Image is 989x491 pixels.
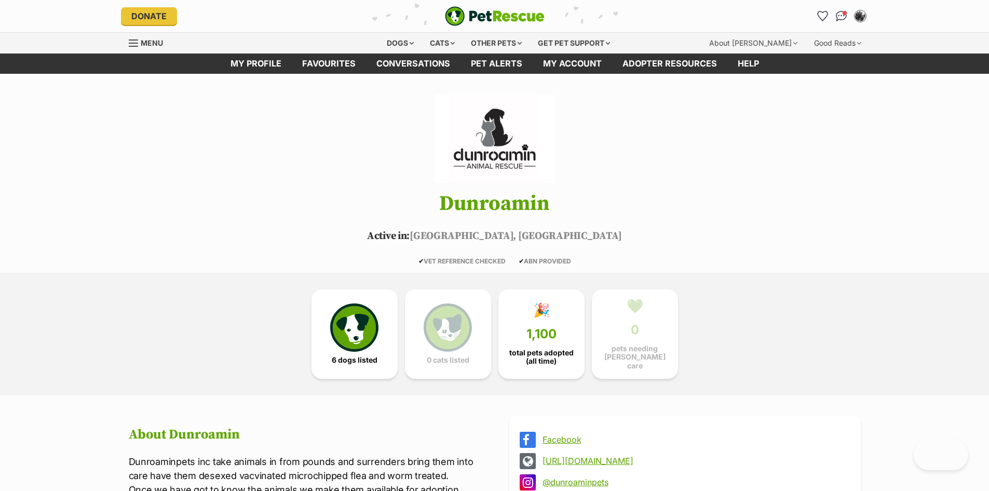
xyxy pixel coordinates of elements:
[498,289,585,379] a: 🎉 1,100 total pets adopted (all time)
[366,54,460,74] a: conversations
[220,54,292,74] a: My profile
[332,356,377,364] span: 6 dogs listed
[418,257,506,265] span: VET REFERENCE CHECKED
[526,327,557,341] span: 1,100
[113,229,876,244] p: [GEOGRAPHIC_DATA], [GEOGRAPHIC_DATA]
[380,33,421,54] div: Dogs
[507,349,576,365] span: total pets adopted (all time)
[519,257,524,265] icon: ✔
[129,427,480,443] h2: About Dunroamin
[423,33,462,54] div: Cats
[833,8,850,24] a: Conversations
[807,33,869,54] div: Good Reads
[424,303,471,351] img: cat-icon-068c71abf8fe30c970a85cd354bc8e23425d12f6e8612795f06af48be43a487a.svg
[852,8,869,24] button: My account
[702,33,805,54] div: About [PERSON_NAME]
[601,344,669,369] span: pets needing [PERSON_NAME] care
[543,477,846,487] a: @dunroaminpets
[533,302,550,318] div: 🎉
[543,435,846,444] a: Facebook
[531,33,617,54] div: Get pet support
[435,95,553,183] img: Dunroamin
[427,356,469,364] span: 0 cats listed
[855,11,865,21] img: Kate Stockwell profile pic
[612,54,727,74] a: Adopter resources
[533,54,612,74] a: My account
[727,54,769,74] a: Help
[418,257,424,265] icon: ✔
[519,257,571,265] span: ABN PROVIDED
[330,303,378,351] img: petrescue-icon-eee76f85a60ef55c4a1927667547b313a7c0e82042636edf73dce9c88f694885.svg
[592,289,678,379] a: 💚 0 pets needing [PERSON_NAME] care
[311,289,398,379] a: 6 dogs listed
[460,54,533,74] a: Pet alerts
[836,11,847,21] img: chat-41dd97257d64d25036548639549fe6c8038ab92f7586957e7f3b1b290dea8141.svg
[464,33,529,54] div: Other pets
[121,7,177,25] a: Donate
[914,439,968,470] iframe: Help Scout Beacon - Open
[445,6,545,26] img: logo-e224e6f780fb5917bec1dbf3a21bbac754714ae5b6737aabdf751b685950b380.svg
[129,33,170,51] a: Menu
[113,192,876,215] h1: Dunroamin
[141,38,163,47] span: Menu
[445,6,545,26] a: PetRescue
[405,289,491,379] a: 0 cats listed
[367,230,410,243] span: Active in:
[543,456,846,466] a: [URL][DOMAIN_NAME]
[815,8,831,24] a: Favourites
[815,8,869,24] ul: Account quick links
[292,54,366,74] a: Favourites
[627,298,643,314] div: 💚
[631,323,639,337] span: 0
